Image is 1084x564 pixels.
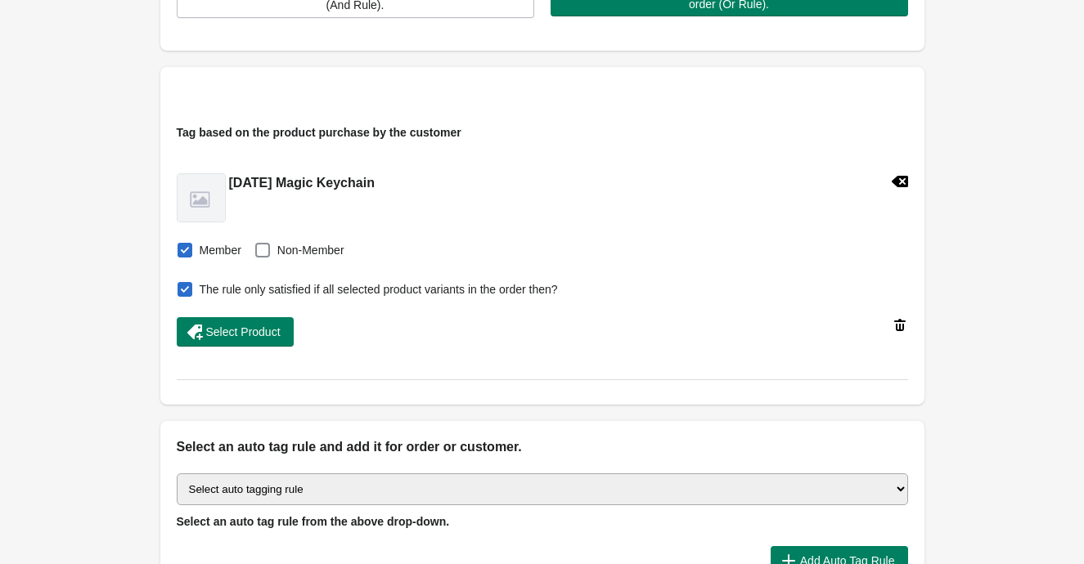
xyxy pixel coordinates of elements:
[177,126,461,139] span: Tag based on the product purchase by the customer
[177,515,450,528] span: Select an auto tag rule from the above drop-down.
[177,437,908,457] h2: Select an auto tag rule and add it for order or customer.
[178,174,225,222] img: notfound.png
[200,242,241,258] span: Member
[229,173,375,193] h2: [DATE] Magic Keychain
[200,281,558,298] span: The rule only satisfied if all selected product variants in the order then?
[277,242,344,258] span: Non-Member
[206,325,281,338] span: Select Product
[177,317,294,347] button: Select Product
